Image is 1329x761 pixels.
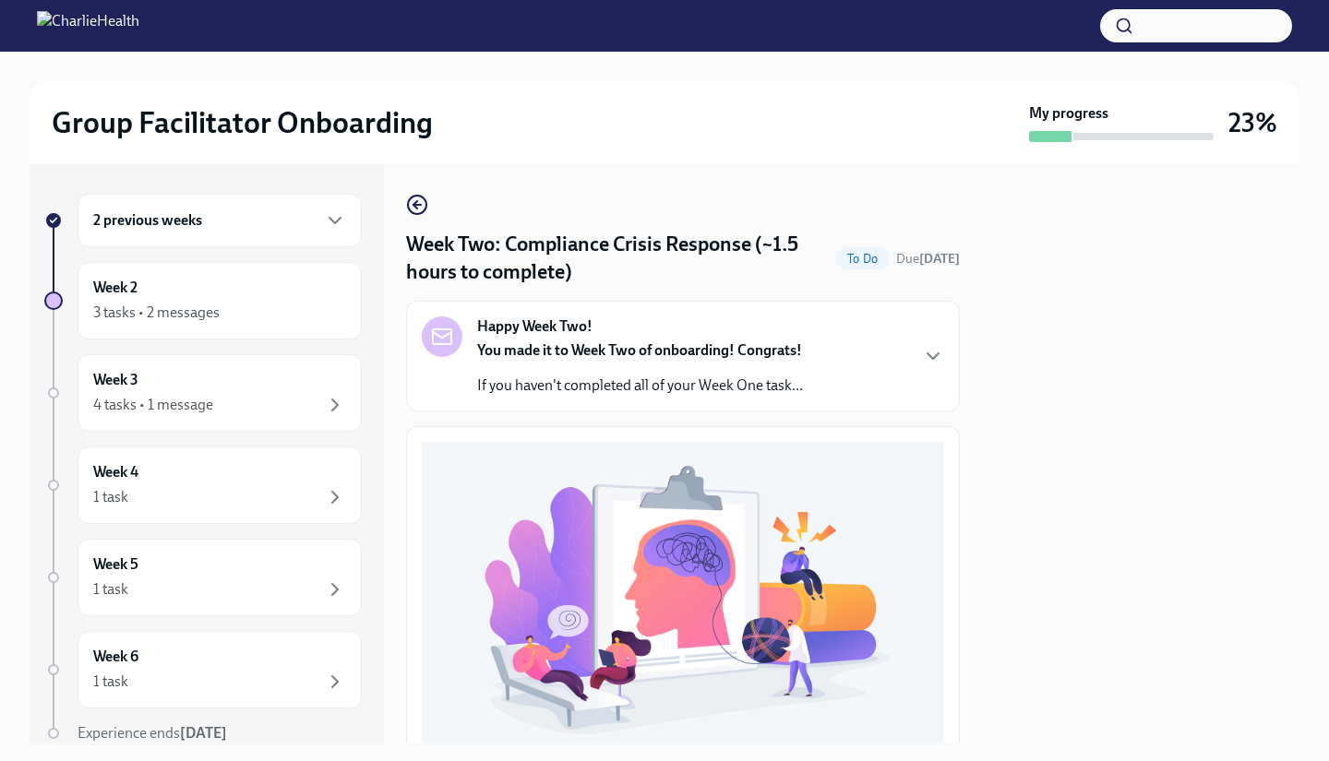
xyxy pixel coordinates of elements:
h6: Week 2 [93,278,138,298]
div: 4 tasks • 1 message [93,395,213,415]
h2: Group Facilitator Onboarding [52,104,433,141]
img: CharlieHealth [37,11,139,41]
span: September 8th, 2025 09:00 [896,250,960,268]
strong: My progress [1029,103,1108,124]
a: Week 61 task [44,631,362,708]
p: If you haven't completed all of your Week One task... [477,375,803,396]
a: Week 41 task [44,446,362,524]
a: Week 34 tasks • 1 message [44,354,362,432]
h3: 23% [1228,106,1277,139]
div: 1 task [93,672,128,692]
div: 1 task [93,487,128,507]
button: Zoom image [422,442,944,755]
span: To Do [836,252,889,266]
strong: [DATE] [180,724,227,742]
a: Week 51 task [44,539,362,616]
h6: 2 previous weeks [93,210,202,231]
h6: Week 3 [93,370,138,390]
div: 2 previous weeks [78,194,362,247]
div: 1 task [93,579,128,600]
h6: Week 6 [93,647,138,667]
strong: Happy Week Two! [477,316,593,337]
strong: [DATE] [919,251,960,267]
a: Week 23 tasks • 2 messages [44,262,362,339]
div: 3 tasks • 2 messages [93,303,220,323]
span: Due [896,251,960,267]
h6: Week 4 [93,462,138,482]
span: Experience ends [78,724,227,742]
strong: You made it to Week Two of onboarding! Congrats! [477,341,802,359]
h4: Week Two: Compliance Crisis Response (~1.5 hours to complete) [406,231,829,286]
h6: Week 5 [93,554,138,575]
